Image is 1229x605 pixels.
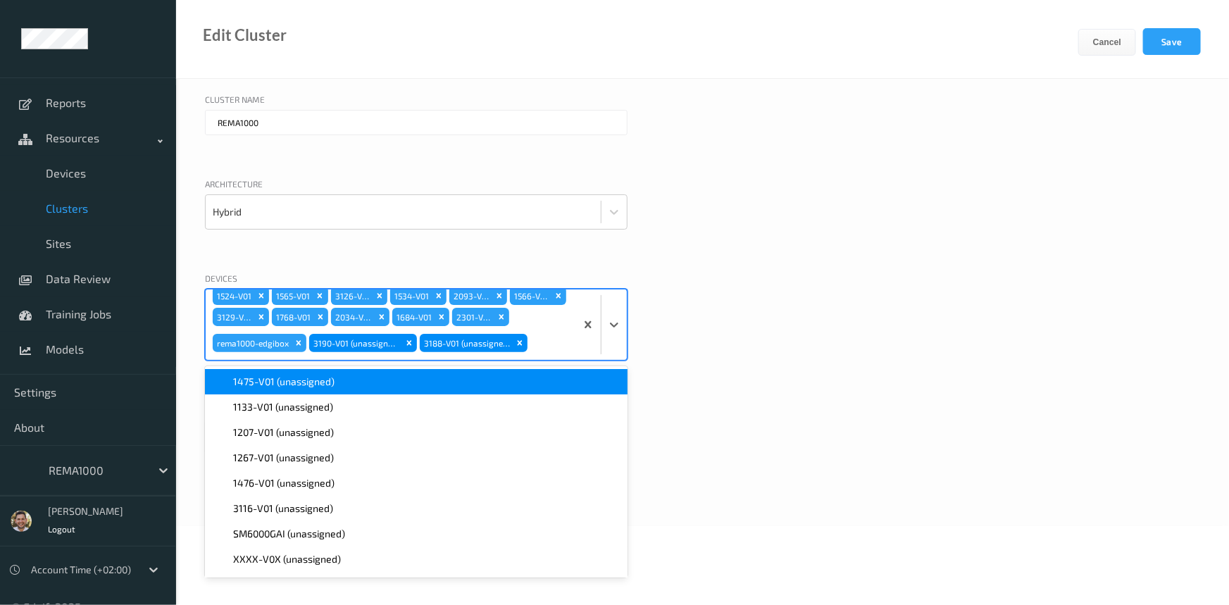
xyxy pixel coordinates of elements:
[272,308,313,326] div: 1768-V01
[312,287,327,305] div: Remove 1565-V01
[1143,28,1201,55] button: Save
[452,308,493,326] div: 2301-V01
[213,308,254,326] div: 3129-V01
[331,308,374,326] div: 2034-V01
[254,308,269,326] div: Remove 3129-V01
[401,334,417,352] div: Remove 3190-V01 (unassigned)
[233,375,335,389] span: 1475-V01 (unassigned)
[510,287,551,305] div: 1566-V01
[1078,29,1136,56] button: Cancel
[233,425,334,439] span: 1207-V01 (unassigned)
[512,334,528,352] div: Remove 3188-V01 (unassigned)
[233,451,334,465] span: 1267-V01 (unassigned)
[272,287,312,305] div: 1565-V01
[434,308,449,326] div: Remove 1684-V01
[233,552,341,566] span: XXXX-V0X (unassigned)
[233,476,335,490] span: 1476-V01 (unassigned)
[374,308,389,326] div: Remove 2034-V01
[372,287,387,305] div: Remove 3126-V01
[392,308,434,326] div: 1684-V01
[492,287,507,305] div: Remove 2093-V01
[291,334,306,352] div: Remove rema1000-edgibox
[309,334,401,352] div: 3190-V01 (unassigned)
[233,400,333,414] span: 1133-V01 (unassigned)
[205,177,628,194] div: Architecture
[213,334,291,352] div: rema1000-edgibox
[233,501,333,516] span: 3116-V01 (unassigned)
[213,287,254,305] div: 1524-V01
[449,287,492,305] div: 2093-V01
[420,334,512,352] div: 3188-V01 (unassigned)
[551,287,566,305] div: Remove 1566-V01
[205,93,628,110] div: Cluster Name
[390,287,431,305] div: 1534-V01
[205,272,628,289] div: Devices
[254,287,269,305] div: Remove 1524-V01
[233,527,345,541] span: SM6000GAI (unassigned)
[203,28,287,42] div: Edit Cluster
[331,287,372,305] div: 3126-V01
[313,308,328,326] div: Remove 1768-V01
[494,308,509,326] div: Remove 2301-V01
[431,287,447,305] div: Remove 1534-V01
